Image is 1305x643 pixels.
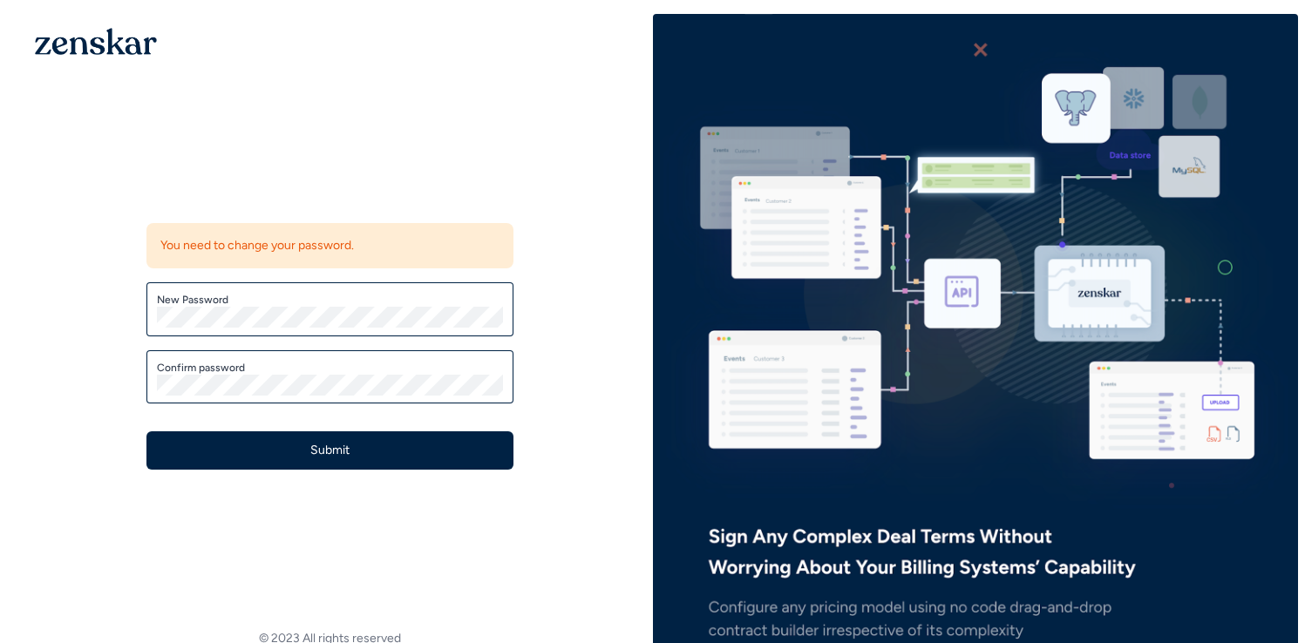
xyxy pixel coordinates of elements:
label: Confirm password [157,361,503,375]
img: 1OGAJ2xQqyY4LXKgY66KYq0eOWRCkrZdAb3gUhuVAqdWPZE9SRJmCz+oDMSn4zDLXe31Ii730ItAGKgCKgCCgCikA4Av8PJUP... [35,28,157,55]
div: You need to change your password. [146,223,513,268]
label: New Password [157,293,503,307]
button: Submit [146,431,513,470]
